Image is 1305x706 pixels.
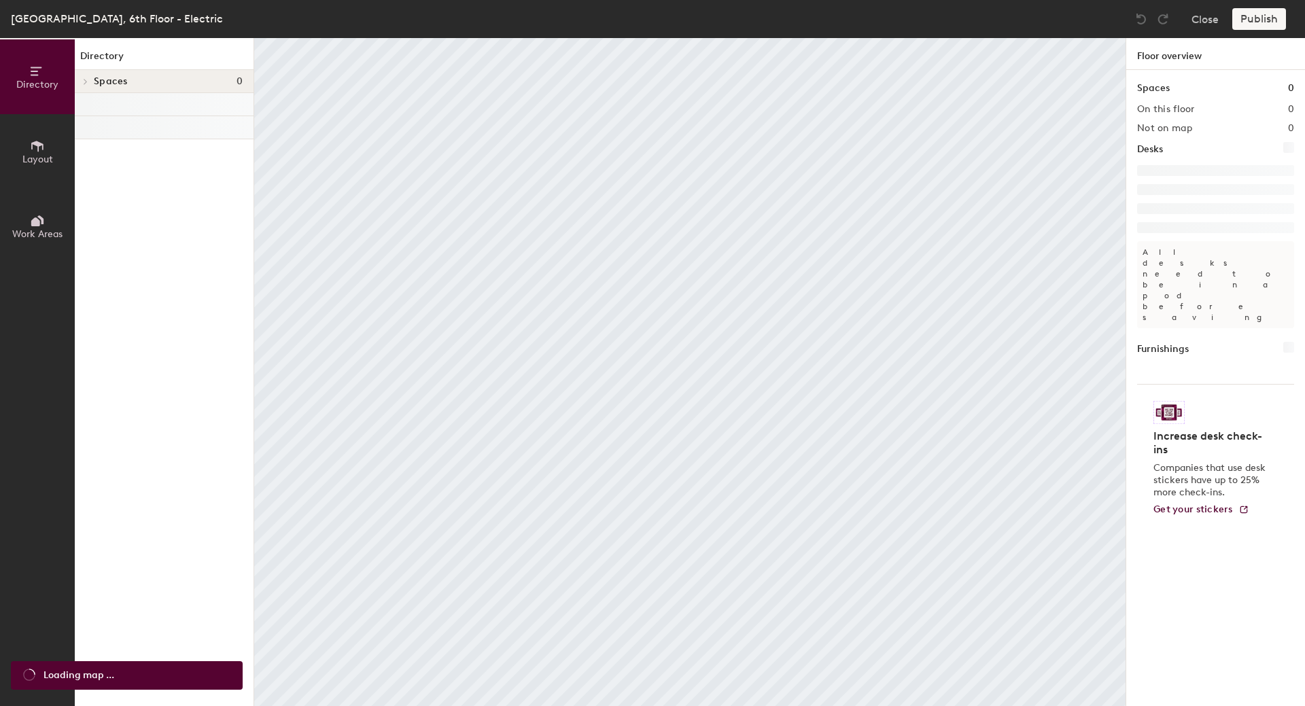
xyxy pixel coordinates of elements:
img: Redo [1156,12,1170,26]
h4: Increase desk check-ins [1153,429,1270,457]
h1: Desks [1137,142,1163,157]
h2: Not on map [1137,123,1192,134]
img: Undo [1134,12,1148,26]
canvas: Map [254,38,1126,706]
button: Close [1191,8,1219,30]
h1: Furnishings [1137,342,1189,357]
span: 0 [237,76,243,87]
h1: Directory [75,49,254,70]
div: [GEOGRAPHIC_DATA], 6th Floor - Electric [11,10,223,27]
h2: On this floor [1137,104,1195,115]
h2: 0 [1288,104,1294,115]
h1: Spaces [1137,81,1170,96]
img: Sticker logo [1153,401,1185,424]
span: Directory [16,79,58,90]
span: Loading map ... [43,668,114,683]
h2: 0 [1288,123,1294,134]
a: Get your stickers [1153,504,1249,516]
p: Companies that use desk stickers have up to 25% more check-ins. [1153,462,1270,499]
span: Get your stickers [1153,504,1233,515]
span: Layout [22,154,53,165]
h1: Floor overview [1126,38,1305,70]
span: Work Areas [12,228,63,240]
span: Spaces [94,76,128,87]
p: All desks need to be in a pod before saving [1137,241,1294,328]
h1: 0 [1288,81,1294,96]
